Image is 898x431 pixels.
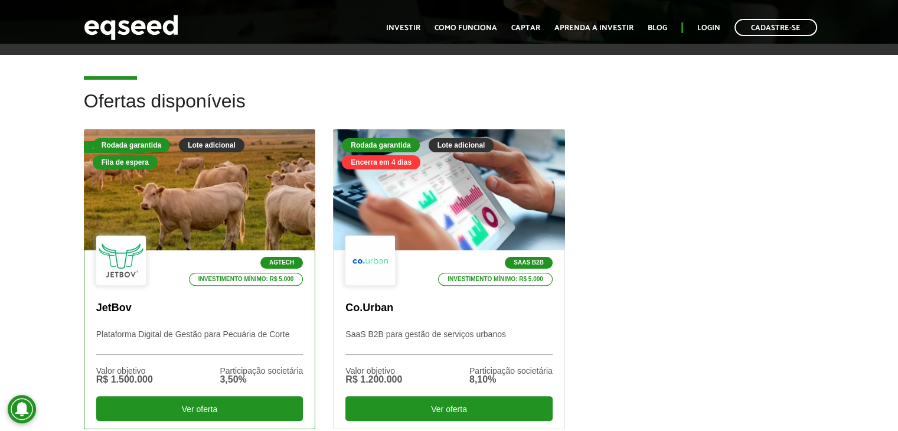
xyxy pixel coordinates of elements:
[342,138,419,152] div: Rodada garantida
[697,24,720,32] a: Login
[96,375,153,384] div: R$ 1.500.000
[469,375,553,384] div: 8,10%
[84,129,316,429] a: Fila de espera Rodada garantida Lote adicional Fila de espera Agtech Investimento mínimo: R$ 5.00...
[345,302,553,315] p: Co.Urban
[511,24,540,32] a: Captar
[220,375,303,384] div: 3,50%
[93,138,170,152] div: Rodada garantida
[429,138,494,152] div: Lote adicional
[84,91,815,129] h2: Ofertas disponíveis
[435,24,497,32] a: Como funciona
[96,396,303,421] div: Ver oferta
[345,375,402,384] div: R$ 1.200.000
[345,396,553,421] div: Ver oferta
[648,24,667,32] a: Blog
[96,367,153,375] div: Valor objetivo
[342,155,420,169] div: Encerra em 4 dias
[93,155,158,169] div: Fila de espera
[469,367,553,375] div: Participação societária
[84,141,150,153] div: Fila de espera
[734,19,817,36] a: Cadastre-se
[96,302,303,315] p: JetBov
[386,24,420,32] a: Investir
[345,367,402,375] div: Valor objetivo
[554,24,634,32] a: Aprenda a investir
[189,273,303,286] p: Investimento mínimo: R$ 5.000
[345,329,553,355] p: SaaS B2B para gestão de serviços urbanos
[260,257,303,269] p: Agtech
[84,12,178,43] img: EqSeed
[438,273,553,286] p: Investimento mínimo: R$ 5.000
[220,367,303,375] div: Participação societária
[179,138,244,152] div: Lote adicional
[505,257,553,269] p: SaaS B2B
[333,129,565,429] a: Rodada garantida Lote adicional Encerra em 4 dias SaaS B2B Investimento mínimo: R$ 5.000 Co.Urban...
[96,329,303,355] p: Plataforma Digital de Gestão para Pecuária de Corte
